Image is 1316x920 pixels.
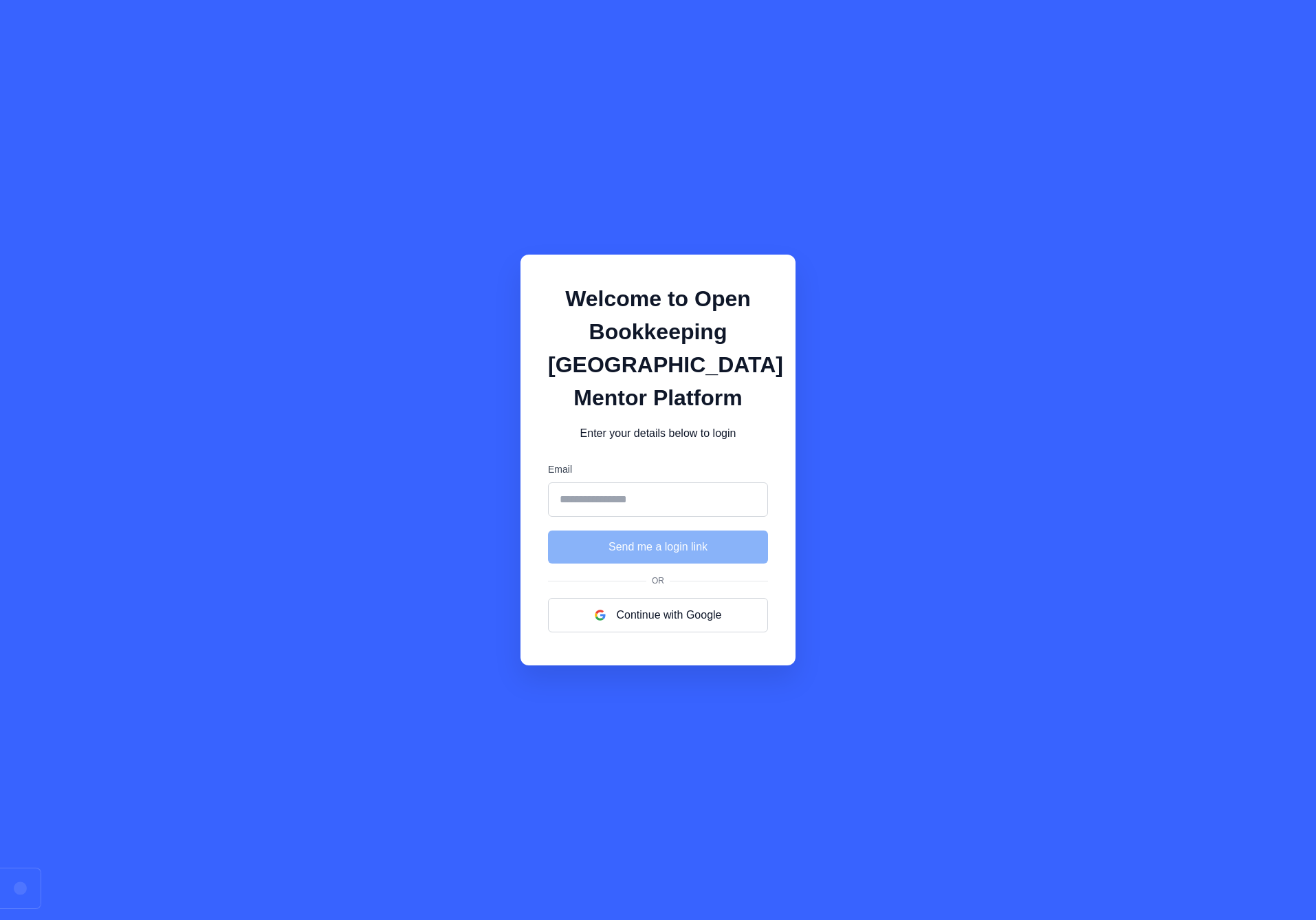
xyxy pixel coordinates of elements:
[548,462,768,477] label: Email
[548,425,768,442] p: Enter your details below to login
[548,598,768,632] button: Continue with Google
[548,531,768,564] button: Send me a login link
[646,575,670,587] span: Or
[595,610,606,621] img: google logo
[548,282,768,414] h1: Welcome to Open Bookkeeping [GEOGRAPHIC_DATA] Mentor Platform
